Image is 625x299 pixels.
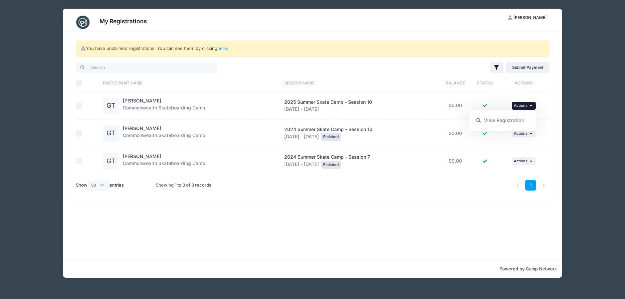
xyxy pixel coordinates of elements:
div: Commonwealth Skateboarding Camp [123,97,205,114]
div: GT [103,125,119,142]
th: Select All [76,74,100,92]
div: GT [103,97,119,114]
span: 2025 Summer Skate Camp - Session 10 [284,99,372,105]
input: Search [76,62,217,73]
div: Finished [321,161,341,169]
div: Commonwealth Skateboarding Camp [123,153,205,170]
a: GT [103,103,119,109]
td: $0.00 [439,92,472,120]
td: $0.00 [439,120,472,148]
button: Actions [512,102,536,110]
div: You have unclaimed registrations. You can see them by clicking . [76,41,549,57]
div: [DATE] - [DATE] [284,99,436,113]
div: [DATE] - [DATE] [284,154,436,169]
span: [PERSON_NAME] [514,15,546,20]
p: Powered by Camp Network [68,266,557,272]
label: Show entries [76,180,124,191]
div: Commonwealth Skateboarding Camp [123,125,205,142]
th: Balance: activate to sort column ascending [439,74,472,92]
span: 2024 Summer Skate Camp - Session 10 [284,126,372,132]
button: Actions [512,157,536,165]
button: Actions [512,129,536,137]
a: here [217,46,227,51]
span: Actions [514,103,527,108]
a: [PERSON_NAME] [123,98,161,103]
h3: My Registrations [100,18,147,25]
div: [DATE] - [DATE] [284,126,436,141]
select: Showentries [88,180,109,191]
span: Actions [514,159,527,163]
span: Actions [514,131,527,136]
div: Showing 1 to 3 of 3 records [156,178,211,193]
a: [PERSON_NAME] [123,153,161,159]
a: 1 [525,180,536,191]
a: GT [103,131,119,136]
button: [PERSON_NAME] [503,12,552,23]
td: $0.00 [439,147,472,175]
th: Actions: activate to sort column ascending [498,74,549,92]
a: [PERSON_NAME] [123,125,161,131]
span: 2024 Summer Skate Camp - Session 7 [284,154,370,160]
a: View Registration [473,114,533,127]
th: Status: activate to sort column ascending [472,74,498,92]
img: CampNetwork [76,16,90,29]
div: Finished [321,133,341,141]
th: Participant Name: activate to sort column ascending [100,74,281,92]
div: GT [103,153,119,170]
a: Submit Payment [506,62,549,73]
th: Session Name: activate to sort column ascending [281,74,439,92]
a: GT [103,159,119,164]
